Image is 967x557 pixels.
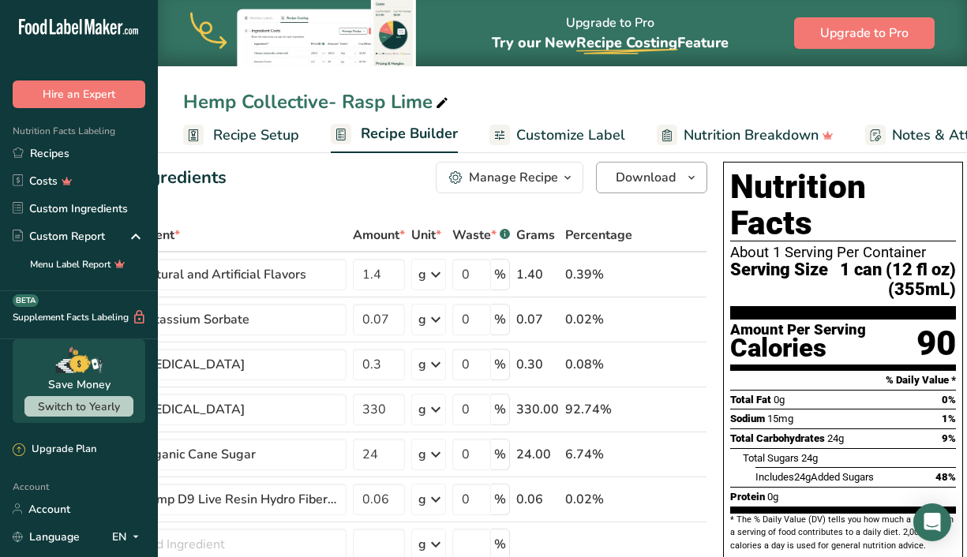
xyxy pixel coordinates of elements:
a: Customize Label [489,118,625,153]
span: Grams [516,226,555,245]
button: Hire an Expert [13,80,145,108]
section: * The % Daily Value (DV) tells you how much a nutrient in a serving of food contributes to a dail... [730,514,956,552]
div: g [418,265,426,284]
div: g [418,355,426,374]
div: g [418,310,426,329]
a: Recipe Builder [331,116,458,154]
div: Upgrade to Pro [492,1,729,66]
div: Custom Report [13,228,105,245]
button: Switch to Yearly [24,396,133,417]
div: About 1 Serving Per Container [730,245,956,260]
button: Download [596,162,707,193]
span: Recipe Setup [213,125,299,146]
a: Recipe Setup [183,118,299,153]
div: 0.08% [565,355,632,374]
div: g [418,445,426,464]
span: 15mg [767,413,793,424]
div: Save Money [48,376,111,393]
div: 90 [916,323,956,364]
div: Amount Per Serving [730,323,866,338]
span: 48% [935,471,956,483]
div: 0.06 [516,490,559,509]
button: Upgrade to Pro [794,17,935,49]
span: 1 can (12 fl oz) (355mL) [828,260,956,299]
span: 9% [942,432,956,444]
span: Recipe Costing [576,33,677,52]
div: Calories [730,337,866,360]
div: 0.30 [516,355,559,374]
div: 0.07 [516,310,559,329]
span: Total Fat [730,394,771,406]
a: Nutrition Breakdown [657,118,834,153]
span: Switch to Yearly [38,399,120,414]
span: Total Carbohydrates [730,432,825,444]
button: Manage Recipe [436,162,583,193]
div: g [418,535,426,554]
div: Manage Recipe [469,168,558,187]
div: Potassium Sorbate [140,310,337,329]
div: EN [112,527,145,546]
span: Percentage [565,226,632,245]
div: 6.74% [565,445,632,464]
span: Includes Added Sugars [755,471,874,483]
span: Serving Size [730,260,828,299]
div: g [418,490,426,509]
div: Open Intercom Messenger [913,503,951,541]
div: 0.02% [565,310,632,329]
div: Hemp D9 Live Resin Hydro Fiber™ [140,490,337,509]
div: 0.39% [565,265,632,284]
span: Download [616,168,676,187]
div: Organic Cane Sugar [140,445,337,464]
div: [MEDICAL_DATA] [140,400,337,419]
span: Recipe Builder [361,123,458,144]
h1: Nutrition Facts [730,169,956,241]
div: g [418,400,426,419]
span: 0g [774,394,785,406]
div: 330.00 [516,400,559,419]
div: Upgrade Plan [13,442,96,458]
div: 92.74% [565,400,632,419]
span: Total Sugars [743,452,799,464]
div: Add Ingredients [97,165,227,191]
span: Sodium [730,413,765,424]
div: 1.40 [516,265,559,284]
span: Customize Label [516,125,625,146]
div: Waste [452,226,510,245]
span: Try our New Feature [492,33,729,52]
span: Amount [353,226,405,245]
div: Hemp Collective- Rasp Lime [183,88,452,116]
span: Unit [411,226,441,245]
span: 0% [942,394,956,406]
span: 24g [801,452,818,464]
div: Natural and Artificial Flavors [140,265,337,284]
div: BETA [13,294,39,307]
div: 0.02% [565,490,632,509]
div: 24.00 [516,445,559,464]
a: Language [13,523,80,551]
span: 1% [942,413,956,424]
span: 24g [794,471,811,483]
span: Upgrade to Pro [820,24,909,43]
section: % Daily Value * [730,371,956,390]
span: 0g [767,491,778,503]
span: Protein [730,491,765,503]
span: 24g [827,432,844,444]
span: Nutrition Breakdown [684,125,819,146]
div: [MEDICAL_DATA] [140,355,337,374]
